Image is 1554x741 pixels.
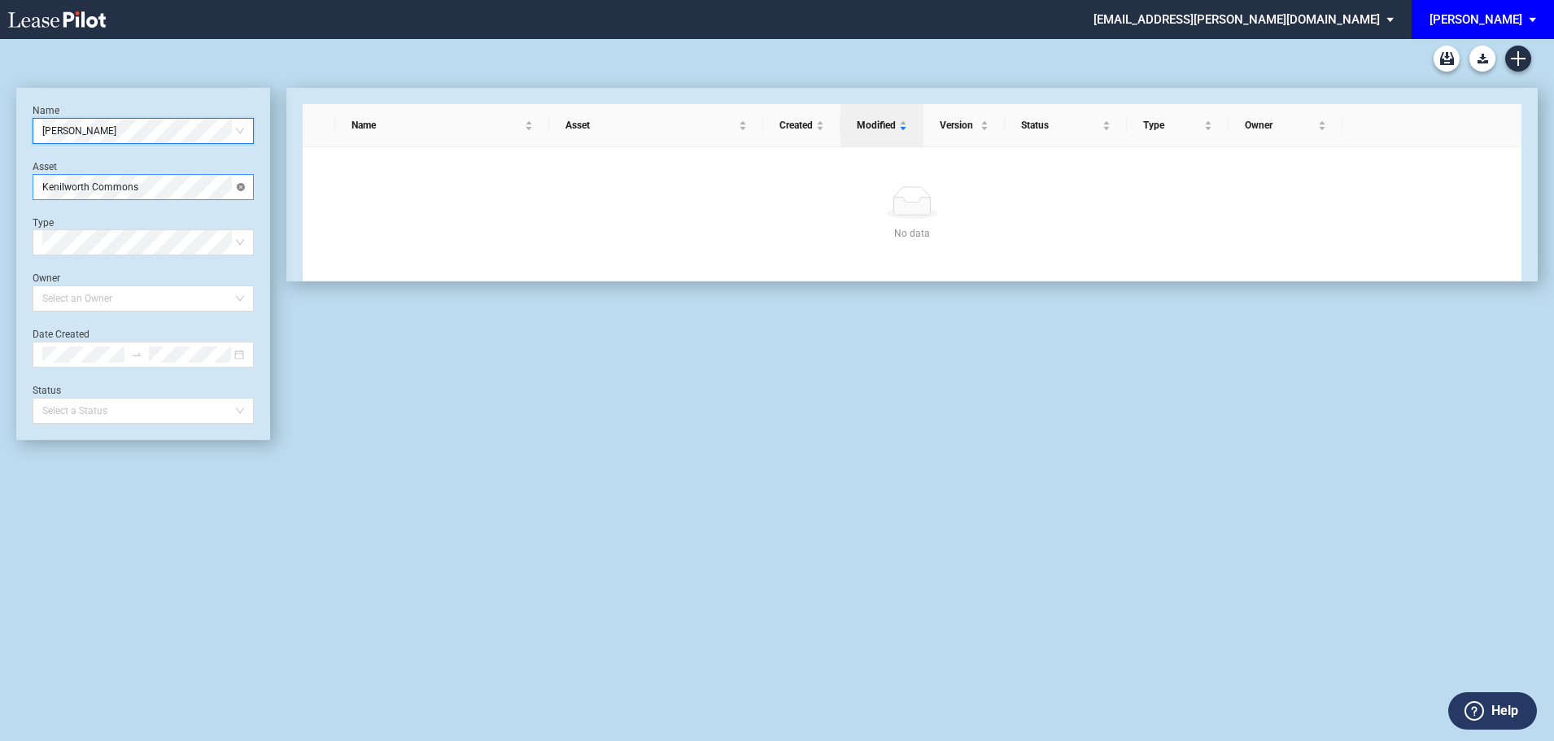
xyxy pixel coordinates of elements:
span: Version [940,117,977,133]
th: Name [335,104,549,147]
span: Status [1021,117,1099,133]
button: Download Blank Form [1469,46,1495,72]
a: Archive [1434,46,1460,72]
label: Owner [33,272,60,284]
span: Modified [857,117,896,133]
th: Asset [549,104,763,147]
label: Status [33,385,61,396]
span: Created [779,117,813,133]
span: Owner [1245,117,1315,133]
th: Owner [1229,104,1342,147]
button: Help [1448,692,1537,730]
div: [PERSON_NAME] [1430,12,1522,27]
th: Type [1127,104,1229,147]
span: swap-right [131,349,142,360]
span: Kenilworth Commons [42,175,244,199]
label: Help [1491,700,1518,721]
th: Version [923,104,1005,147]
label: Name [33,105,59,116]
md-menu: Download Blank Form List [1465,46,1500,72]
span: Kendra Scott [42,119,244,143]
span: close-circle [237,183,245,191]
label: Date Created [33,329,89,340]
span: Asset [565,117,736,133]
th: Status [1005,104,1127,147]
a: Create new document [1505,46,1531,72]
th: Modified [840,104,923,147]
th: Created [763,104,840,147]
span: to [131,349,142,360]
label: Asset [33,161,57,172]
span: Type [1143,117,1201,133]
label: Type [33,217,54,229]
span: Name [351,117,522,133]
div: No data [322,225,1502,242]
